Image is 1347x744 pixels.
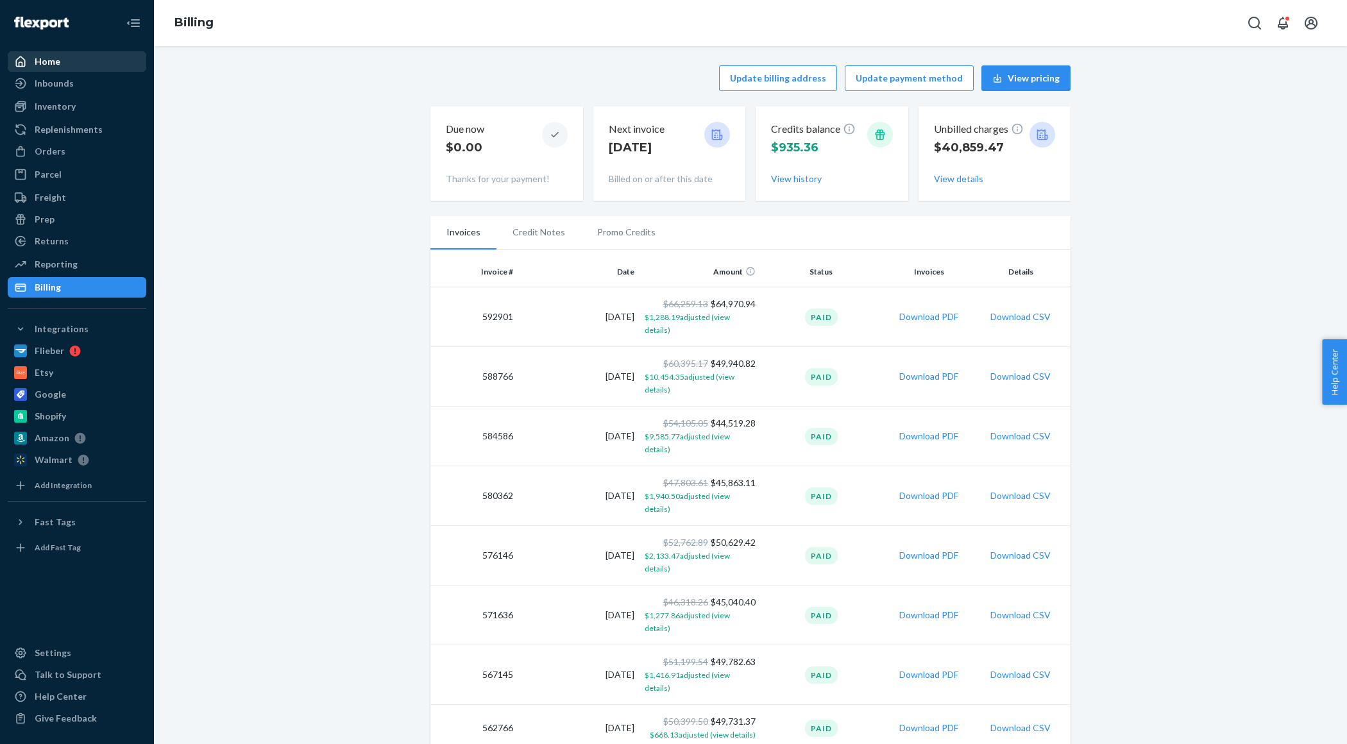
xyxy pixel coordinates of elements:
[645,372,734,394] span: $10,454.35 adjusted (view details)
[805,487,838,505] div: Paid
[990,722,1051,734] button: Download CSV
[8,51,146,72] a: Home
[35,168,62,181] div: Parcel
[8,643,146,663] a: Settings
[8,406,146,427] a: Shopify
[8,664,146,685] a: Talk to Support
[35,123,103,136] div: Replenishments
[719,65,837,91] button: Update billing address
[8,475,146,496] a: Add Integration
[640,466,761,526] td: $45,863.11
[35,366,53,379] div: Etsy
[35,453,72,466] div: Walmart
[8,119,146,140] a: Replenishments
[35,191,66,204] div: Freight
[663,298,708,309] span: $66,259.13
[990,609,1051,621] button: Download CSV
[518,287,640,347] td: [DATE]
[805,666,838,684] div: Paid
[8,231,146,251] a: Returns
[8,277,146,298] a: Billing
[1270,10,1296,36] button: Open notifications
[645,310,756,336] button: $1,288.19adjusted (view details)
[640,347,761,407] td: $49,940.82
[35,647,71,659] div: Settings
[663,418,708,428] span: $54,105.05
[882,257,976,287] th: Invoices
[430,257,518,287] th: Invoice #
[640,257,761,287] th: Amount
[496,216,581,248] li: Credit Notes
[8,708,146,729] button: Give Feedback
[645,611,730,633] span: $1,277.86 adjusted (view details)
[35,55,60,68] div: Home
[430,347,518,407] td: 588766
[446,139,484,156] p: $0.00
[771,122,856,137] p: Credits balance
[1322,339,1347,405] span: Help Center
[1242,10,1267,36] button: Open Search Box
[8,254,146,275] a: Reporting
[640,287,761,347] td: $64,970.94
[35,235,69,248] div: Returns
[990,370,1051,383] button: Download CSV
[8,362,146,383] a: Etsy
[518,526,640,586] td: [DATE]
[645,551,730,573] span: $2,133.47 adjusted (view details)
[645,670,730,693] span: $1,416.91 adjusted (view details)
[899,489,958,502] button: Download PDF
[650,728,756,741] button: $668.13adjusted (view details)
[446,173,568,185] p: Thanks for your payment!
[35,542,81,553] div: Add Fast Tag
[518,257,640,287] th: Date
[35,145,65,158] div: Orders
[645,668,756,694] button: $1,416.91adjusted (view details)
[845,65,974,91] button: Update payment method
[164,4,224,42] ol: breadcrumbs
[8,141,146,162] a: Orders
[645,312,730,335] span: $1,288.19 adjusted (view details)
[650,730,756,740] span: $668.13 adjusted (view details)
[35,516,76,528] div: Fast Tags
[981,65,1071,91] button: View pricing
[663,537,708,548] span: $52,762.89
[645,549,756,575] button: $2,133.47adjusted (view details)
[8,319,146,339] button: Integrations
[430,466,518,526] td: 580362
[805,547,838,564] div: Paid
[14,17,69,30] img: Flexport logo
[609,139,665,156] p: [DATE]
[805,309,838,326] div: Paid
[430,407,518,466] td: 584586
[518,407,640,466] td: [DATE]
[645,489,756,515] button: $1,940.50adjusted (view details)
[35,100,76,113] div: Inventory
[609,173,731,185] p: Billed on or after this date
[8,73,146,94] a: Inbounds
[8,537,146,558] a: Add Fast Tag
[934,139,1024,156] p: $40,859.47
[35,213,55,226] div: Prep
[645,430,756,455] button: $9,585.77adjusted (view details)
[645,491,730,514] span: $1,940.50 adjusted (view details)
[990,430,1051,443] button: Download CSV
[35,77,74,90] div: Inbounds
[518,347,640,407] td: [DATE]
[640,645,761,705] td: $49,782.63
[8,96,146,117] a: Inventory
[35,344,64,357] div: Flieber
[35,388,66,401] div: Google
[899,310,958,323] button: Download PDF
[805,428,838,445] div: Paid
[761,257,882,287] th: Status
[976,257,1071,287] th: Details
[8,450,146,470] a: Walmart
[990,489,1051,502] button: Download CSV
[8,164,146,185] a: Parcel
[35,410,66,423] div: Shopify
[35,668,101,681] div: Talk to Support
[8,187,146,208] a: Freight
[934,173,983,185] button: View details
[35,432,69,444] div: Amazon
[518,586,640,645] td: [DATE]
